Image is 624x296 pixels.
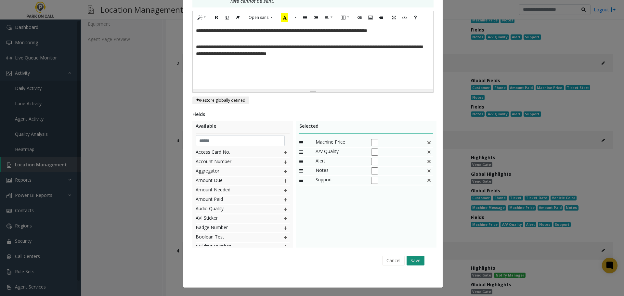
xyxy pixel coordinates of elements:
img: This is a default field and cannot be deleted. [426,148,432,156]
button: Full Screen [388,13,399,23]
button: Link (CTRL+K) [354,13,365,23]
span: Machine Price [316,138,364,147]
button: Font Family [245,13,276,22]
span: Aggregator [196,167,269,176]
div: Fields [192,111,434,118]
img: plusIcon.svg [283,167,288,176]
span: Amount Due [196,177,269,185]
img: plusIcon.svg [283,186,288,195]
span: Building Number [196,243,269,251]
button: Help [410,13,421,23]
span: Badge Number [196,224,269,232]
img: plusIcon.svg [283,177,288,185]
span: Amount Paid [196,196,269,204]
span: Audio Quality [196,205,269,213]
button: Style [194,13,209,23]
img: plusIcon.svg [283,233,288,242]
span: Account Number [196,158,269,166]
button: Picture [365,13,376,23]
img: plusIcon.svg [283,158,288,166]
button: Recent Color [278,13,292,23]
img: This is a default field and cannot be deleted. [426,176,432,185]
img: plusIcon.svg [283,196,288,204]
button: Bold (CTRL+B) [211,13,222,23]
button: Cancel [382,256,405,265]
img: plusIcon.svg [283,214,288,223]
button: Remove Font Style (CTRL+\) [232,13,243,23]
div: Selected [299,122,434,134]
button: Unordered list (CTRL+SHIFT+NUM7) [300,13,311,23]
button: More Color [292,13,298,23]
div: Available [196,122,290,134]
img: plusIcon.svg [283,243,288,251]
button: Table [338,13,353,23]
img: false [426,138,432,147]
span: Support [316,176,364,185]
span: Open sans [249,15,268,20]
span: Access Card No. [196,148,269,157]
span: Amount Needed [196,186,269,195]
div: Resize [193,89,433,92]
button: Paragraph [321,13,336,23]
span: Alert [316,157,364,166]
button: Save [407,256,424,265]
button: Ordered list (CTRL+SHIFT+NUM8) [310,13,321,23]
button: Video [376,13,387,23]
span: Boolean Test [196,233,269,242]
button: Restore globally defined [192,97,249,104]
img: This is a default field and cannot be deleted. [426,157,432,166]
span: Notes [316,167,364,175]
button: Underline (CTRL+U) [222,13,233,23]
span: A/V Quality [316,148,364,156]
img: plusIcon.svg [283,205,288,213]
img: This is a default field and cannot be deleted. [426,167,432,175]
img: plusIcon.svg [283,148,288,157]
button: Code View [399,13,410,23]
span: AVI Sticker [196,214,269,223]
img: plusIcon.svg [283,224,288,232]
